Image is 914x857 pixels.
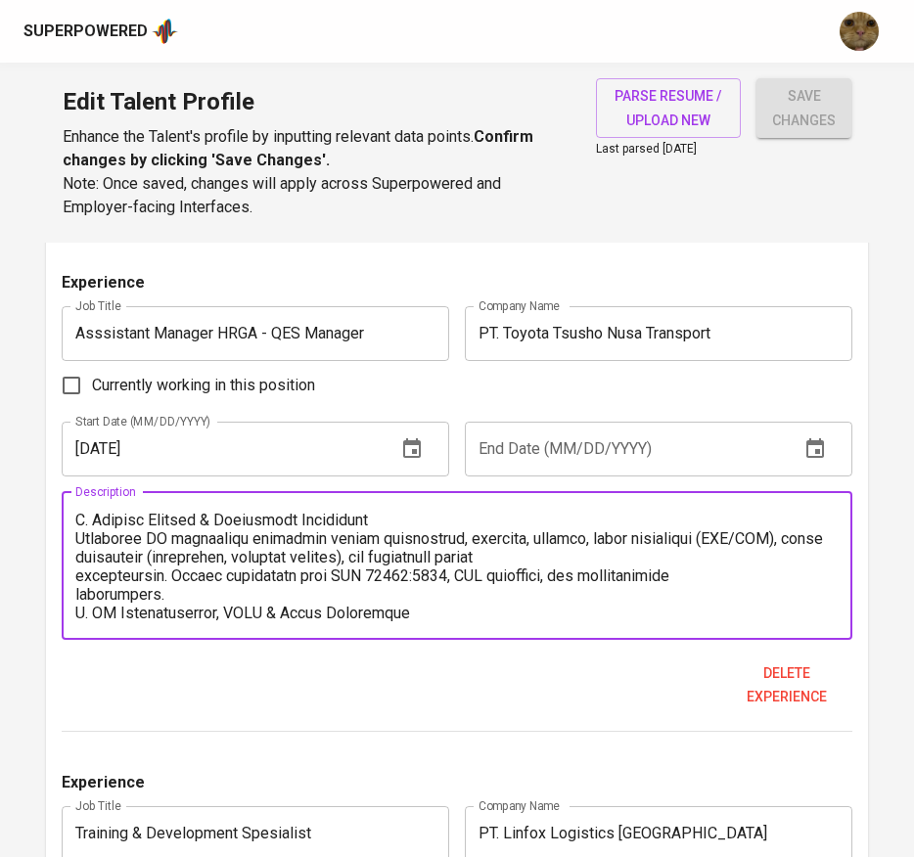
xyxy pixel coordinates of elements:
[63,125,572,219] p: Enhance the Talent's profile by inputting relevant data points. Note: Once saved, changes will ap...
[23,17,178,46] a: Superpoweredapp logo
[62,771,145,794] p: Experience
[721,655,853,715] button: Delete experience
[596,78,741,138] button: parse resume / upload new
[612,84,725,132] span: parse resume / upload new
[23,21,148,43] div: Superpowered
[92,374,315,397] span: Currently working in this position
[840,12,879,51] img: ec6c0910-f960-4a00-a8f8-c5744e41279e.jpg
[152,17,178,46] img: app logo
[756,78,851,138] button: save changes
[63,78,572,125] h1: Edit Talent Profile
[596,142,697,156] span: Last parsed [DATE]
[772,84,836,132] span: save changes
[62,271,145,294] p: Experience
[729,661,845,709] span: Delete experience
